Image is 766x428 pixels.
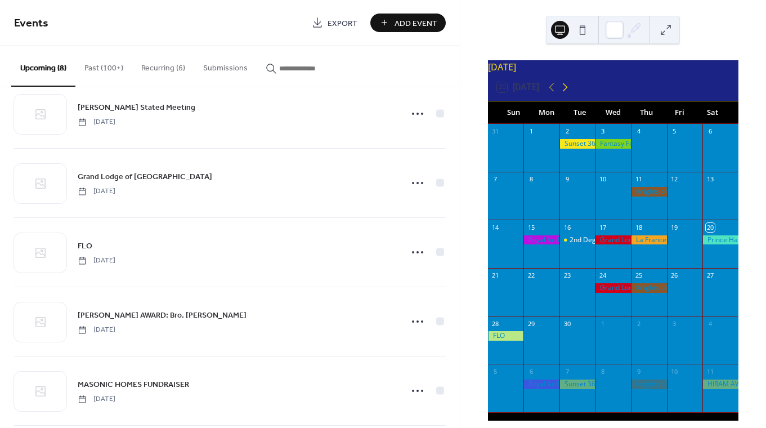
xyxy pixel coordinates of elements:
div: 19 [670,223,679,231]
div: 11 [634,175,643,184]
div: FLO [488,331,524,341]
div: 28 [491,319,500,328]
div: 8 [527,175,535,184]
div: Royal Arch [523,380,559,389]
span: FLO [78,240,92,252]
button: Add Event [370,14,446,32]
div: 3 [670,319,679,328]
div: 1 [598,319,607,328]
div: 4 [634,127,643,136]
a: FLO [78,239,92,252]
div: Wed [597,101,630,124]
div: 3 [598,127,607,136]
div: Grand Lodge of Iran [595,283,631,293]
div: Sunset 369- Stated Meeting [559,380,595,389]
div: 22 [527,271,535,280]
div: Sunset 369- Stated Meeting [559,139,595,149]
div: Thu [630,101,663,124]
div: 27 [706,271,714,280]
span: Grand Lodge of [GEOGRAPHIC_DATA] [78,171,212,183]
span: [PERSON_NAME] AWARD: Bro. [PERSON_NAME] [78,310,247,322]
div: 2 [563,127,571,136]
span: Export [328,17,357,29]
div: 10 [598,175,607,184]
div: 11 [706,367,714,376]
div: 1 [527,127,535,136]
a: [PERSON_NAME] AWARD: Bro. [PERSON_NAME] [78,309,247,322]
div: 5 [491,367,500,376]
div: 9 [563,175,571,184]
div: 4 [706,319,714,328]
div: 18 [634,223,643,231]
div: Fri [663,101,696,124]
div: Prince Hall Stated Meeting [702,235,738,245]
button: Past (100+) [75,46,132,86]
div: 16 [563,223,571,231]
div: 29 [527,319,535,328]
div: Sun [497,101,530,124]
div: 14 [491,223,500,231]
div: 20 [706,223,714,231]
div: 24 [598,271,607,280]
span: MASONIC HOMES FUNDRAISER [78,379,189,391]
div: Royal Arch [523,235,559,245]
div: 2nd Degree: Bro. [PERSON_NAME] & Bro. [PERSON_NAME] [570,235,754,245]
div: Fantasy Football Reservation [595,139,631,149]
div: 7 [563,367,571,376]
span: [DATE] [78,186,115,197]
div: 6 [527,367,535,376]
span: Events [14,12,48,34]
div: 26 [670,271,679,280]
div: HIRAM AWARD: Bro. Jeff Ivers [702,380,738,389]
span: [DATE] [78,394,115,404]
div: Tue [563,101,597,124]
div: 2 [634,319,643,328]
div: 15 [527,223,535,231]
div: Grand Lodge of Iran [595,235,631,245]
span: [DATE] [78,325,115,335]
button: Submissions [194,46,257,86]
div: Sat [696,101,729,124]
span: [DATE] [78,256,115,266]
div: Knights of Pythias [631,380,667,389]
div: 25 [634,271,643,280]
div: Knights of Pythias [631,283,667,293]
div: La France Stated Meeting [631,235,667,245]
button: Upcoming (8) [11,46,75,87]
div: 2nd Degree: Bro. Starke & Bro. Norman [559,235,595,245]
div: 12 [670,175,679,184]
a: MASONIC HOMES FUNDRAISER [78,378,189,391]
div: Mon [530,101,563,124]
div: 30 [563,319,571,328]
div: 5 [670,127,679,136]
span: [DATE] [78,117,115,127]
div: 31 [491,127,500,136]
button: Recurring (6) [132,46,194,86]
span: [PERSON_NAME] Stated Meeting [78,102,195,114]
a: Grand Lodge of [GEOGRAPHIC_DATA] [78,170,212,183]
a: [PERSON_NAME] Stated Meeting [78,101,195,114]
div: 9 [634,367,643,376]
div: 17 [598,223,607,231]
div: Knights of Pythias [631,187,667,197]
div: 13 [706,175,714,184]
div: 6 [706,127,714,136]
div: [DATE] [488,60,738,74]
span: Add Event [395,17,437,29]
div: 8 [598,367,607,376]
div: 10 [670,367,679,376]
a: Export [303,14,366,32]
div: 7 [491,175,500,184]
div: 23 [563,271,571,280]
div: 21 [491,271,500,280]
